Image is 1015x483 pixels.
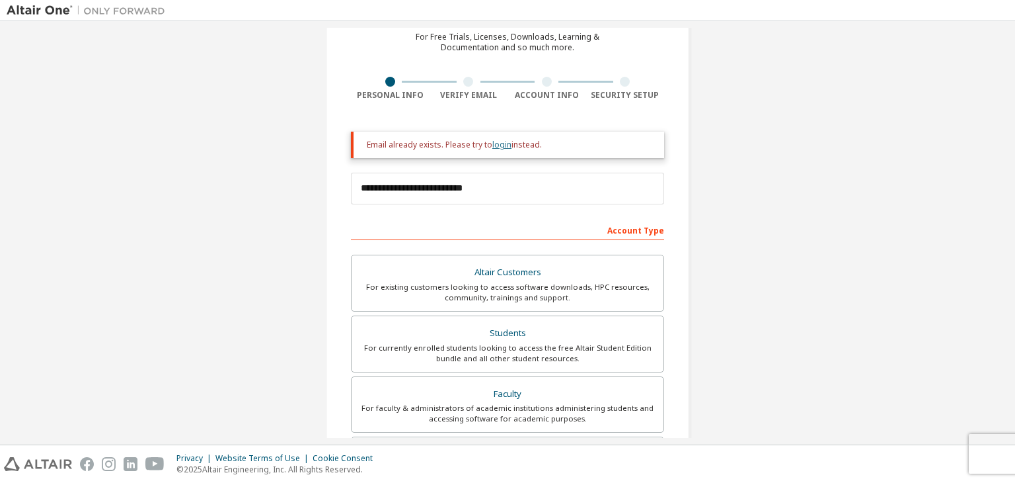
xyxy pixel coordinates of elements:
[176,453,215,464] div: Privacy
[359,403,656,424] div: For faculty & administrators of academic institutions administering students and accessing softwa...
[124,457,137,471] img: linkedin.svg
[359,385,656,404] div: Faculty
[586,90,665,101] div: Security Setup
[359,343,656,364] div: For currently enrolled students looking to access the free Altair Student Edition bundle and all ...
[102,457,116,471] img: instagram.svg
[80,457,94,471] img: facebook.svg
[313,453,381,464] div: Cookie Consent
[215,453,313,464] div: Website Terms of Use
[7,4,172,17] img: Altair One
[507,90,586,101] div: Account Info
[492,139,511,150] a: login
[176,464,381,475] p: © 2025 Altair Engineering, Inc. All Rights Reserved.
[367,140,654,150] div: Email already exists. Please try to instead.
[359,263,656,282] div: Altair Customers
[416,32,599,53] div: For Free Trials, Licenses, Downloads, Learning & Documentation and so much more.
[351,219,664,240] div: Account Type
[4,457,72,471] img: altair_logo.svg
[359,324,656,343] div: Students
[430,90,508,101] div: Verify Email
[351,90,430,101] div: Personal Info
[359,282,656,303] div: For existing customers looking to access software downloads, HPC resources, community, trainings ...
[145,457,165,471] img: youtube.svg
